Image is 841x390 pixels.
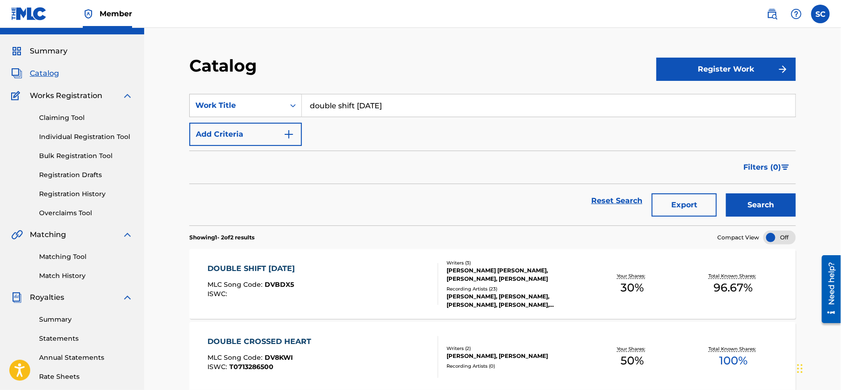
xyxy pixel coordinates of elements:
a: Annual Statements [39,353,133,363]
span: 100 % [719,352,748,369]
span: ISWC : [207,363,229,371]
img: expand [122,292,133,303]
span: Matching [30,229,66,240]
a: Registration Drafts [39,170,133,180]
a: Bulk Registration Tool [39,151,133,161]
div: [PERSON_NAME], [PERSON_NAME], [PERSON_NAME], [PERSON_NAME], [PERSON_NAME] [447,292,582,309]
a: CatalogCatalog [11,68,59,79]
button: Filters (0) [738,156,796,179]
span: Compact View [717,233,759,242]
iframe: Resource Center [815,252,841,327]
div: Drag [797,355,803,383]
div: Help [787,5,806,23]
p: Showing 1 - 2 of 2 results [189,233,254,242]
img: MLC Logo [11,7,47,20]
button: Export [652,193,717,217]
a: Reset Search [587,191,647,211]
a: SummarySummary [11,46,67,57]
iframe: Chat Widget [794,345,841,390]
span: Works Registration [30,90,102,101]
img: Royalties [11,292,22,303]
h2: Catalog [189,55,261,76]
span: Royalties [30,292,64,303]
div: User Menu [811,5,830,23]
a: Matching Tool [39,252,133,262]
img: filter [781,165,789,170]
img: Works Registration [11,90,23,101]
div: Writers ( 3 ) [447,259,582,266]
span: DV8KWI [265,353,293,362]
div: [PERSON_NAME], [PERSON_NAME] [447,352,582,360]
div: Recording Artists ( 23 ) [447,285,582,292]
span: 30 % [621,279,644,296]
div: DOUBLE SHIFT [DATE] [207,263,300,274]
a: Summary [39,315,133,324]
form: Search Form [189,94,796,225]
div: Work Title [195,100,279,111]
div: Recording Artists ( 0 ) [447,363,582,370]
span: 50 % [621,352,644,369]
span: MLC Song Code : [207,280,265,289]
div: DOUBLE CROSSED HEART [207,336,316,347]
a: Match History [39,271,133,281]
span: Catalog [30,68,59,79]
img: search [767,8,778,20]
img: 9d2ae6d4665cec9f34b9.svg [283,129,294,140]
button: Add Criteria [189,123,302,146]
span: Member [100,8,132,19]
p: Your Shares: [617,345,648,352]
p: Your Shares: [617,272,648,279]
img: Catalog [11,68,22,79]
a: Registration History [39,189,133,199]
img: expand [122,90,133,101]
span: 96.67 % [714,279,753,296]
span: Filters ( 0 ) [743,162,781,173]
img: Matching [11,229,23,240]
img: help [791,8,802,20]
div: Writers ( 2 ) [447,345,582,352]
img: f7272a7cc735f4ea7f67.svg [777,64,788,75]
span: DVBDX5 [265,280,294,289]
a: Statements [39,334,133,344]
span: ISWC : [207,290,229,298]
div: [PERSON_NAME] [PERSON_NAME], [PERSON_NAME], [PERSON_NAME] [447,266,582,283]
span: MLC Song Code : [207,353,265,362]
img: Summary [11,46,22,57]
a: Public Search [763,5,781,23]
a: Rate Sheets [39,372,133,382]
a: Overclaims Tool [39,208,133,218]
img: Top Rightsholder [83,8,94,20]
a: DOUBLE SHIFT [DATE]MLC Song Code:DVBDX5ISWC:Writers (3)[PERSON_NAME] [PERSON_NAME], [PERSON_NAME]... [189,249,796,319]
a: Claiming Tool [39,113,133,123]
span: Summary [30,46,67,57]
span: T0713286500 [229,363,274,371]
a: Individual Registration Tool [39,132,133,142]
button: Search [726,193,796,217]
p: Total Known Shares: [708,345,758,352]
img: expand [122,229,133,240]
p: Total Known Shares: [708,272,758,279]
button: Register Work [656,58,796,81]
